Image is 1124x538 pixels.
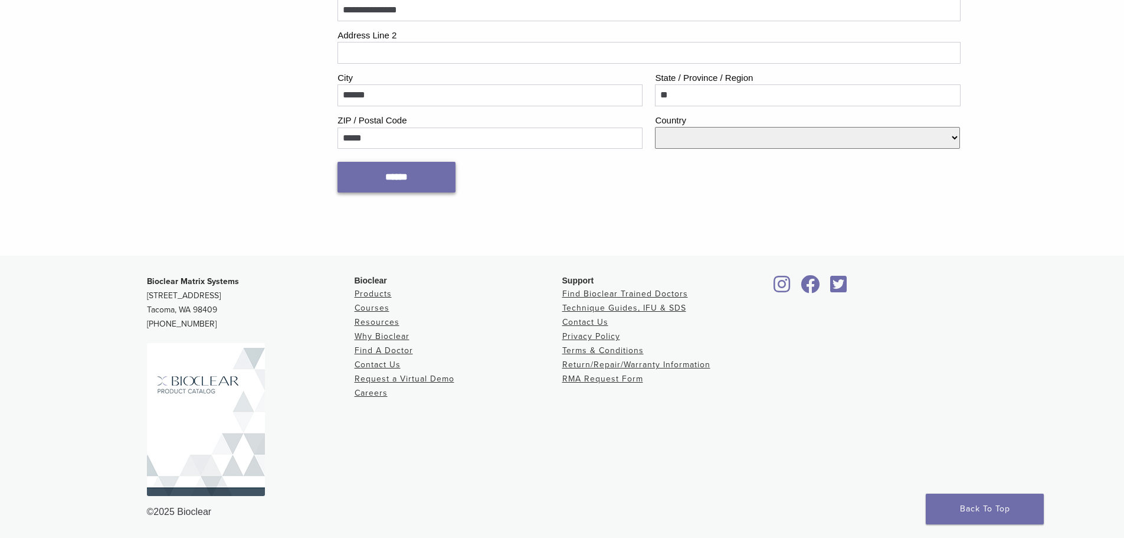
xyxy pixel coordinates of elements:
span: Bioclear [355,276,387,285]
img: Bioclear [147,343,265,496]
a: Resources [355,317,399,327]
a: Contact Us [562,317,608,327]
strong: Bioclear Matrix Systems [147,276,239,286]
a: Why Bioclear [355,331,409,341]
a: Bioclear [827,282,851,294]
a: Technique Guides, IFU & SDS [562,303,686,313]
a: Request a Virtual Demo [355,374,454,384]
label: State / Province / Region [655,69,960,85]
label: Address Line 2 [337,26,960,43]
a: Terms & Conditions [562,345,644,356]
p: [STREET_ADDRESS] Tacoma, WA 98409 [PHONE_NUMBER] [147,275,355,331]
a: Courses [355,303,389,313]
a: Privacy Policy [562,331,620,341]
a: Find Bioclear Trained Doctors [562,289,688,299]
a: Bioclear [797,282,824,294]
a: Find A Doctor [355,345,413,356]
a: Careers [355,388,388,398]
a: Bioclear [770,282,795,294]
a: Products [355,289,392,299]
a: Contact Us [355,360,401,370]
div: ©2025 Bioclear [147,505,978,519]
a: RMA Request Form [562,374,643,384]
span: Support [562,276,594,285]
label: ZIP / Postal Code [337,111,643,128]
label: City [337,69,643,85]
a: Back To Top [926,494,1044,524]
a: Return/Repair/Warranty Information [562,360,710,370]
label: Country [655,111,960,128]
